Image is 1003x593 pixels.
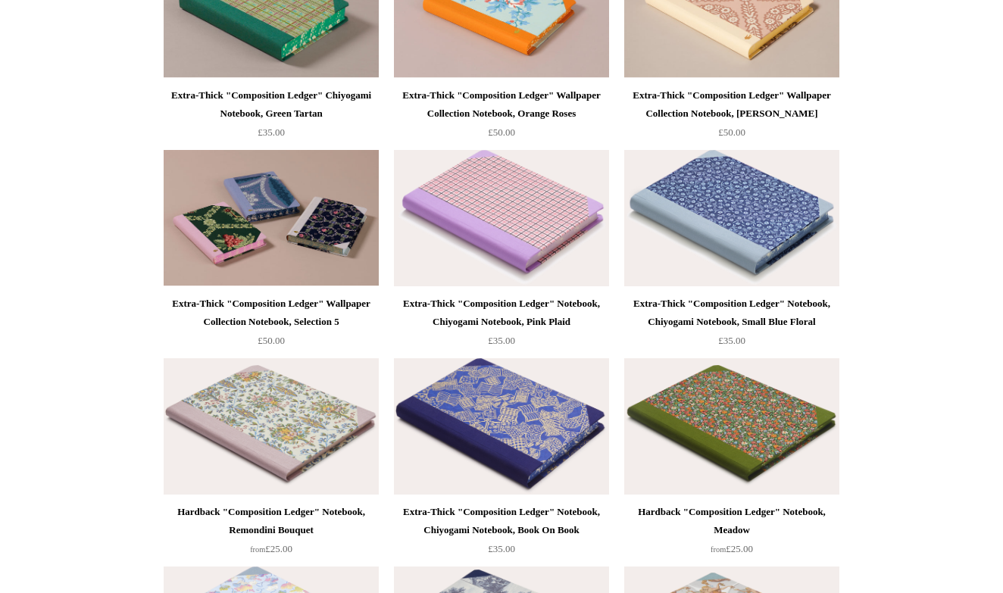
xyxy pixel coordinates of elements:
img: Hardback "Composition Ledger" Notebook, Meadow [624,358,839,495]
div: Extra-Thick "Composition Ledger" Wallpaper Collection Notebook, [PERSON_NAME] [628,86,836,123]
a: Extra-Thick "Composition Ledger" Wallpaper Collection Notebook, Orange Roses £50.00 [394,86,609,148]
a: Extra-Thick "Composition Ledger" Notebook, Chiyogami Notebook, Pink Plaid Extra-Thick "Compositio... [394,150,609,286]
a: Extra-Thick "Composition Ledger" Notebook, Chiyogami Notebook, Pink Plaid £35.00 [394,295,609,357]
img: Extra-Thick "Composition Ledger" Notebook, Chiyogami Notebook, Book On Book [394,358,609,495]
span: from [711,545,726,554]
a: Extra-Thick "Composition Ledger" Wallpaper Collection Notebook, Selection 5 £50.00 [164,295,379,357]
div: Extra-Thick "Composition Ledger" Notebook, Chiyogami Notebook, Small Blue Floral [628,295,836,331]
span: £50.00 [718,126,745,138]
span: from [250,545,265,554]
span: £25.00 [250,543,292,554]
a: Extra-Thick "Composition Ledger" Notebook, Chiyogami Notebook, Book On Book £35.00 [394,503,609,565]
span: £35.00 [488,335,515,346]
a: Extra-Thick "Composition Ledger" Notebook, Chiyogami Notebook, Book On Book Extra-Thick "Composit... [394,358,609,495]
span: £50.00 [258,335,285,346]
a: Extra-Thick "Composition Ledger" Wallpaper Collection Notebook, [PERSON_NAME] £50.00 [624,86,839,148]
img: Extra-Thick "Composition Ledger" Notebook, Chiyogami Notebook, Pink Plaid [394,150,609,286]
span: £35.00 [258,126,285,138]
div: Extra-Thick "Composition Ledger" Wallpaper Collection Notebook, Orange Roses [398,86,605,123]
a: Extra-Thick "Composition Ledger" Chiyogami Notebook, Green Tartan £35.00 [164,86,379,148]
span: £25.00 [711,543,753,554]
a: Extra-Thick "Composition Ledger" Notebook, Chiyogami Notebook, Small Blue Floral Extra-Thick "Com... [624,150,839,286]
img: Hardback "Composition Ledger" Notebook, Remondini Bouquet [164,358,379,495]
img: Extra-Thick "Composition Ledger" Wallpaper Collection Notebook, Selection 5 [164,150,379,286]
span: £50.00 [488,126,515,138]
a: Hardback "Composition Ledger" Notebook, Meadow from£25.00 [624,503,839,565]
span: £35.00 [718,335,745,346]
a: Hardback "Composition Ledger" Notebook, Meadow Hardback "Composition Ledger" Notebook, Meadow [624,358,839,495]
img: Extra-Thick "Composition Ledger" Notebook, Chiyogami Notebook, Small Blue Floral [624,150,839,286]
a: Extra-Thick "Composition Ledger" Notebook, Chiyogami Notebook, Small Blue Floral £35.00 [624,295,839,357]
a: Extra-Thick "Composition Ledger" Wallpaper Collection Notebook, Selection 5 Extra-Thick "Composit... [164,150,379,286]
div: Extra-Thick "Composition Ledger" Notebook, Chiyogami Notebook, Book On Book [398,503,605,539]
a: Hardback "Composition Ledger" Notebook, Remondini Bouquet Hardback "Composition Ledger" Notebook,... [164,358,379,495]
span: £35.00 [488,543,515,554]
div: Extra-Thick "Composition Ledger" Wallpaper Collection Notebook, Selection 5 [167,295,375,331]
div: Extra-Thick "Composition Ledger" Notebook, Chiyogami Notebook, Pink Plaid [398,295,605,331]
div: Extra-Thick "Composition Ledger" Chiyogami Notebook, Green Tartan [167,86,375,123]
a: Hardback "Composition Ledger" Notebook, Remondini Bouquet from£25.00 [164,503,379,565]
div: Hardback "Composition Ledger" Notebook, Remondini Bouquet [167,503,375,539]
div: Hardback "Composition Ledger" Notebook, Meadow [628,503,836,539]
